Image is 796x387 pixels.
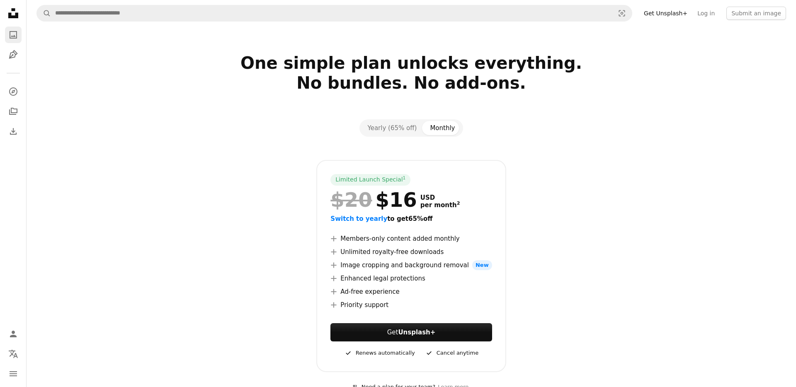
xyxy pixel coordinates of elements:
[455,201,462,209] a: 2
[344,348,415,358] div: Renews automatically
[330,174,410,186] div: Limited Launch Special
[5,365,22,382] button: Menu
[5,103,22,120] a: Collections
[330,287,492,297] li: Ad-free experience
[330,234,492,244] li: Members-only content added monthly
[5,123,22,140] a: Download History
[425,348,478,358] div: Cancel anytime
[5,5,22,23] a: Home — Unsplash
[423,121,461,135] button: Monthly
[330,214,432,224] button: Switch to yearlyto get65%off
[36,5,632,22] form: Find visuals sitewide
[330,247,492,257] li: Unlimited royalty-free downloads
[37,5,51,21] button: Search Unsplash
[5,326,22,342] a: Log in / Sign up
[5,83,22,100] a: Explore
[398,329,435,336] strong: Unsplash+
[5,27,22,43] a: Photos
[403,175,406,180] sup: 1
[5,46,22,63] a: Illustrations
[639,7,692,20] a: Get Unsplash+
[330,323,492,341] button: GetUnsplash+
[726,7,786,20] button: Submit an image
[330,189,417,210] div: $16
[420,201,460,209] span: per month
[144,53,678,113] h2: One simple plan unlocks everything. No bundles. No add-ons.
[420,194,460,201] span: USD
[330,300,492,310] li: Priority support
[457,201,460,206] sup: 2
[361,121,424,135] button: Yearly (65% off)
[692,7,720,20] a: Log in
[401,176,408,184] a: 1
[330,215,387,223] span: Switch to yearly
[330,189,372,210] span: $20
[330,260,492,270] li: Image cropping and background removal
[5,346,22,362] button: Language
[330,273,492,283] li: Enhanced legal protections
[612,5,632,21] button: Visual search
[472,260,492,270] span: New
